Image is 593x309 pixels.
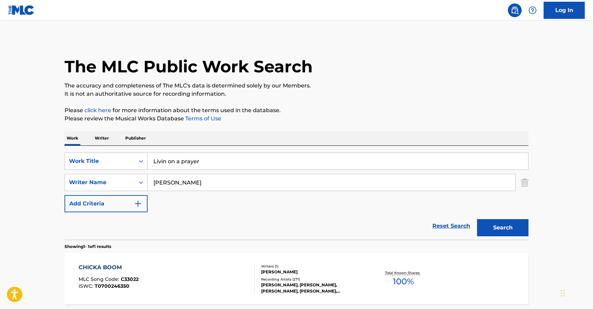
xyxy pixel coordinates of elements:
[521,174,528,191] img: Delete Criterion
[65,115,528,123] p: Please review the Musical Works Database
[93,131,111,145] p: Writer
[123,131,148,145] p: Publisher
[508,3,522,17] a: Public Search
[79,263,139,272] div: CHICKA BOOM
[79,283,95,289] span: ISWC :
[393,275,414,288] span: 100 %
[477,219,528,236] button: Search
[134,200,142,208] img: 9d2ae6d4665cec9f34b9.svg
[65,195,148,212] button: Add Criteria
[261,269,365,275] div: [PERSON_NAME]
[8,5,35,15] img: MLC Logo
[65,131,80,145] p: Work
[385,270,422,275] p: Total Known Shares:
[511,6,519,14] img: search
[65,153,528,240] form: Search Form
[69,157,131,165] div: Work Title
[65,253,528,305] a: CHICKA BOOMMLC Song Code:C33022ISWC:T0700246350Writers (1)[PERSON_NAME]Recording Artists (271)[PE...
[79,276,121,282] span: MLC Song Code :
[84,107,111,114] a: click here
[121,276,139,282] span: C33022
[429,218,474,234] a: Reset Search
[261,282,365,294] div: [PERSON_NAME], [PERSON_NAME], [PERSON_NAME], [PERSON_NAME], [PERSON_NAME]
[69,178,131,187] div: Writer Name
[526,3,539,17] div: Help
[65,90,528,98] p: It is not an authoritative source for recording information.
[544,2,585,19] a: Log In
[65,56,313,77] h1: The MLC Public Work Search
[261,277,365,282] div: Recording Artists ( 271 )
[65,243,111,250] p: Showing 1 - 1 of 1 results
[65,82,528,90] p: The accuracy and completeness of The MLC's data is determined solely by our Members.
[561,283,565,304] div: Drag
[261,264,365,269] div: Writers ( 1 )
[95,283,129,289] span: T0700246350
[184,115,221,122] a: Terms of Use
[65,106,528,115] p: Please for more information about the terms used in the database.
[559,276,593,309] iframe: Chat Widget
[528,6,537,14] img: help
